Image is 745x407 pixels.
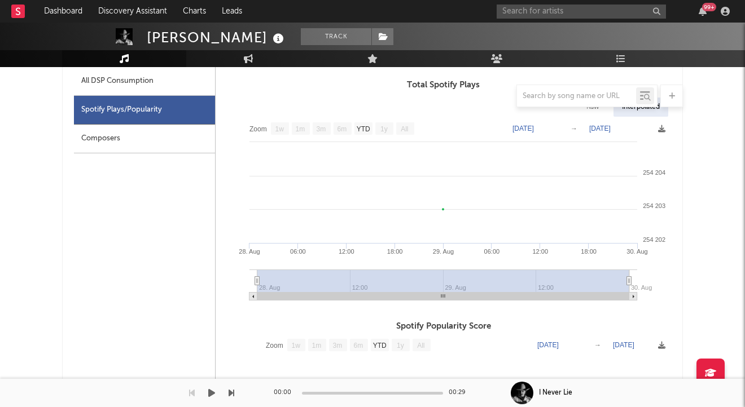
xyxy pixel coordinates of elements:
text: YTD [373,342,387,350]
text: 29. Aug [433,248,454,255]
text: → [594,341,601,349]
text: 18:00 [581,248,597,255]
button: Track [301,28,371,45]
div: 00:00 [274,386,296,400]
div: Spotify Plays/Popularity [74,96,215,125]
div: 99 + [702,3,716,11]
text: 18:00 [387,248,403,255]
div: Interpolated [613,98,668,117]
text: 1y [380,125,388,133]
div: [PERSON_NAME] [147,28,287,47]
div: All DSP Consumption [74,67,215,96]
text: All [401,125,408,133]
text: 3m [333,342,343,350]
text: 254 202 [643,236,665,243]
text: 28. Aug [239,248,260,255]
text: Zoom [266,342,283,350]
text: 6m [354,342,363,350]
h3: Total Spotify Plays [216,78,671,92]
text: 06:00 [484,248,500,255]
div: All DSP Consumption [81,74,154,88]
text: 12:00 [339,248,354,255]
input: Search by song name or URL [517,92,636,101]
text: 1w [291,342,300,350]
text: 254 204 [643,169,665,176]
text: 1m [296,125,305,133]
h3: Spotify Popularity Score [216,320,671,333]
button: 99+ [699,7,707,16]
text: Zoom [249,125,267,133]
text: [DATE] [613,341,634,349]
text: 30. Aug [626,248,647,255]
text: 30. Aug [631,284,652,291]
text: 254 203 [643,202,665,209]
text: → [571,125,577,132]
div: I Never Lie [539,388,572,398]
text: 3m [317,125,326,133]
text: 6m [338,125,347,133]
div: Composers [74,125,215,153]
text: 1w [275,125,284,133]
text: 12:00 [532,248,548,255]
div: Raw [578,98,608,117]
text: [DATE] [537,341,559,349]
input: Search for artists [497,5,666,19]
text: 1m [312,342,322,350]
div: 00:29 [449,386,471,400]
text: 1y [397,342,404,350]
text: [DATE] [512,125,534,132]
text: All [417,342,424,350]
text: 06:00 [290,248,306,255]
text: YTD [357,125,370,133]
text: [DATE] [589,125,611,132]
